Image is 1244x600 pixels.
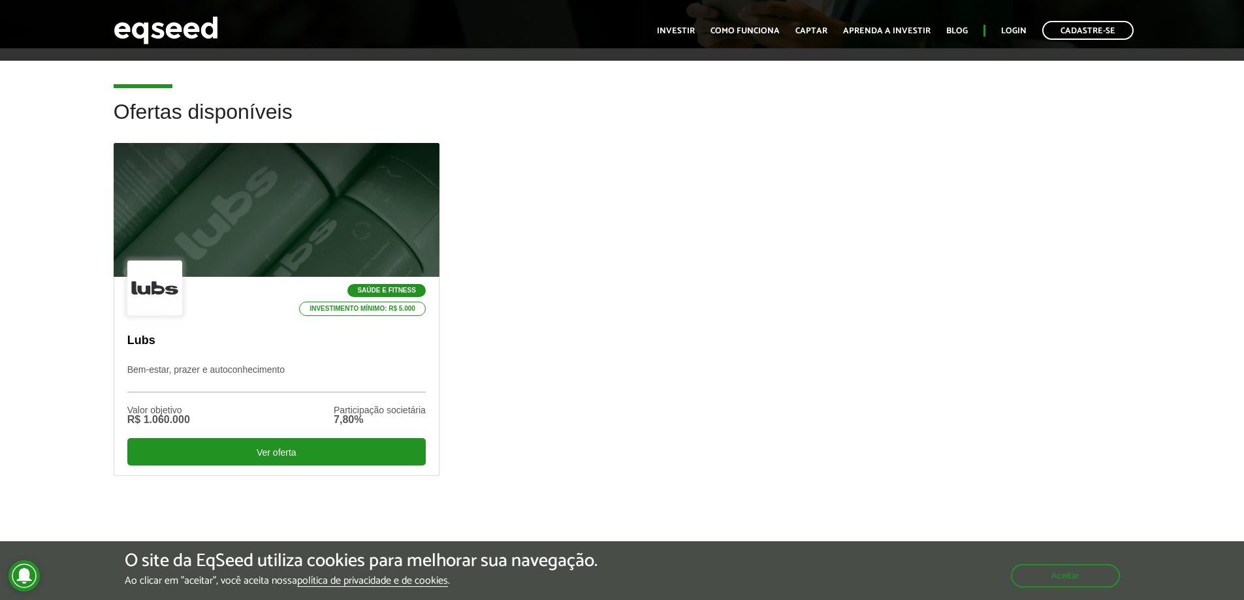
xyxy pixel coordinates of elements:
a: Investir [657,27,695,35]
div: Ver oferta [127,438,426,466]
a: política de privacidade e de cookies [297,576,448,587]
a: Como funciona [710,27,780,35]
h5: O site da EqSeed utiliza cookies para melhorar sua navegação. [125,551,598,571]
div: Valor objetivo [127,405,190,415]
a: Login [1001,27,1027,35]
div: 7,80% [334,415,426,425]
div: Participação societária [334,405,426,415]
h2: Ofertas disponíveis [114,101,1131,143]
a: Saúde e Fitness Investimento mínimo: R$ 5.000 Lubs Bem-estar, prazer e autoconhecimento Valor obj... [114,143,439,475]
p: Saúde e Fitness [347,284,425,297]
a: Aprenda a investir [843,27,931,35]
button: Aceitar [1011,564,1120,588]
img: EqSeed [114,13,218,48]
p: Bem-estar, prazer e autoconhecimento [127,364,426,392]
div: R$ 1.060.000 [127,415,190,425]
p: Investimento mínimo: R$ 5.000 [299,302,426,316]
a: Cadastre-se [1042,21,1134,40]
p: Ao clicar em "aceitar", você aceita nossa . [125,575,598,587]
a: Captar [795,27,827,35]
a: Blog [946,27,968,35]
p: Lubs [127,334,426,348]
